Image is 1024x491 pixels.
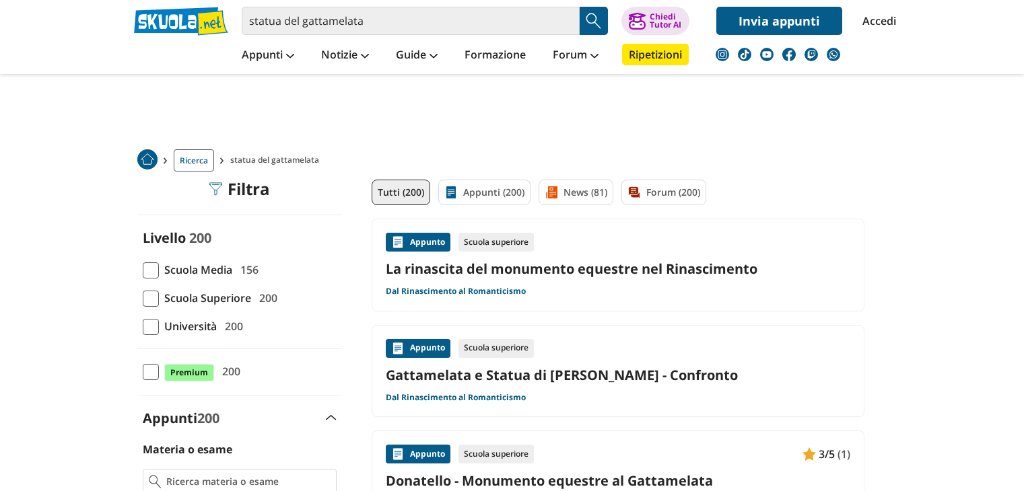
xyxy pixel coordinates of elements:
[827,48,840,61] img: WhatsApp
[838,445,850,463] span: (1)
[166,475,330,488] input: Ricerca materia o esame
[391,235,405,249] img: Appunti contenuto
[549,44,602,68] a: Forum
[621,7,689,35] button: ChiediTutor AI
[159,261,232,278] span: Scuola Media
[242,7,580,35] input: Cerca appunti, riassunti o versioni
[545,186,558,199] img: News filtro contenuto
[197,409,219,427] span: 200
[392,44,441,68] a: Guide
[386,366,850,384] a: Gattamelata e Statua di [PERSON_NAME] - Confronto
[386,233,450,252] div: Appunto
[326,415,337,420] img: Apri e chiudi sezione
[819,445,835,463] span: 3/5
[862,7,891,35] a: Accedi
[760,48,774,61] img: youtube
[238,44,298,68] a: Appunti
[391,447,405,461] img: Appunti contenuto
[254,289,277,307] span: 200
[621,180,706,205] a: Forum (200)
[386,445,450,463] div: Appunto
[716,48,729,61] img: instagram
[444,186,458,199] img: Appunti filtro contenuto
[137,149,158,169] img: Home
[716,7,842,35] a: Invia appunti
[386,260,850,278] a: La rinascita del monumento equestre nel Rinascimento
[391,342,405,355] img: Appunti contenuto
[386,471,850,490] a: Donatello - Monumento equestre al Gattamelata
[805,48,818,61] img: twitch
[189,229,211,247] span: 200
[143,409,219,427] label: Appunti
[209,182,222,196] img: Filtra filtri mobile
[580,7,608,35] button: Search Button
[458,445,534,463] div: Scuola superiore
[217,363,240,380] span: 200
[219,317,243,335] span: 200
[235,261,259,278] span: 156
[386,286,526,297] a: Dal Rinascimento al Romanticismo
[782,48,796,61] img: facebook
[318,44,372,68] a: Notizie
[627,186,641,199] img: Forum filtro contenuto
[386,392,526,403] a: Dal Rinascimento al Romanticismo
[458,233,534,252] div: Scuola superiore
[622,44,689,65] a: Ripetizioni
[803,447,816,461] img: Appunti contenuto
[143,442,232,457] label: Materia o esame
[438,180,531,205] a: Appunti (200)
[159,289,251,307] span: Scuola Superiore
[149,475,162,488] img: Ricerca materia o esame
[461,44,529,68] a: Formazione
[209,180,270,198] div: Filtra
[143,229,186,247] label: Livello
[738,48,751,61] img: tiktok
[174,149,214,172] a: Ricerca
[458,339,534,358] div: Scuola superiore
[386,339,450,358] div: Appunto
[137,149,158,172] a: Home
[650,13,681,29] div: Chiedi Tutor AI
[230,149,325,172] span: statua del gattamelata
[164,364,214,381] span: Premium
[372,180,430,205] a: Tutti (200)
[539,180,613,205] a: News (81)
[584,11,604,31] img: Cerca appunti, riassunti o versioni
[159,317,217,335] span: Università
